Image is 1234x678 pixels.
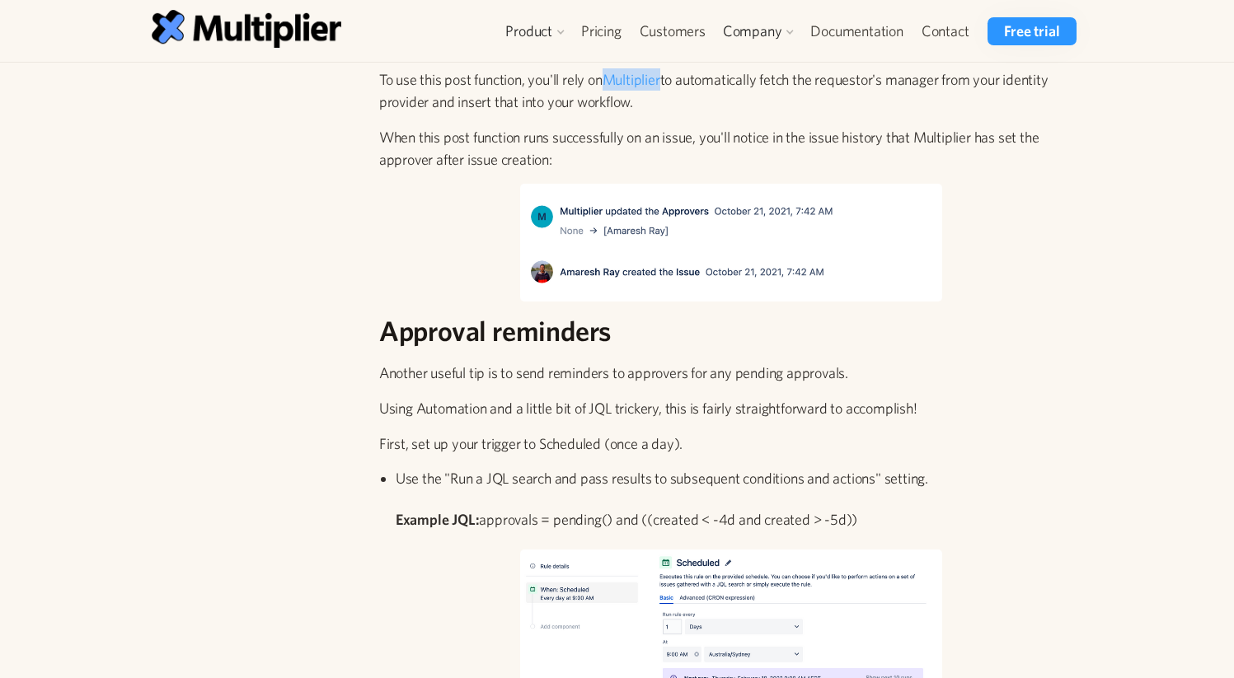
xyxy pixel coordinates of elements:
div: Product [497,17,572,45]
p: When this post function runs successfully on an issue, you'll notice in the issue history that Mu... [379,126,1083,171]
h2: Approval reminders [379,315,1083,348]
p: First, set up your trigger to Scheduled (once a day). [379,433,1083,455]
a: Multiplier [603,71,660,88]
div: Company [715,17,802,45]
a: Free trial [988,17,1076,45]
strong: Example JQL: [396,511,480,528]
a: Pricing [572,17,631,45]
p: Using Automation and a little bit of JQL trickery, this is fairly straightforward to accomplish! [379,397,1083,419]
a: Customers [631,17,715,45]
div: Product [505,21,552,41]
p: Another useful tip is to send reminders to approvers for any pending approvals. [379,362,1083,384]
li: Use the "Run a JQL search and pass results to subsequent conditions and actions" setting. approva... [396,468,1083,531]
div: Company [723,21,782,41]
a: Documentation [801,17,912,45]
p: To use this post function, you'll rely on to automatically fetch the requestor's manager from you... [379,68,1083,113]
a: Contact [913,17,978,45]
img: Screen Shot 2022-02-10 at 3.48.48 pm.png [520,184,942,302]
